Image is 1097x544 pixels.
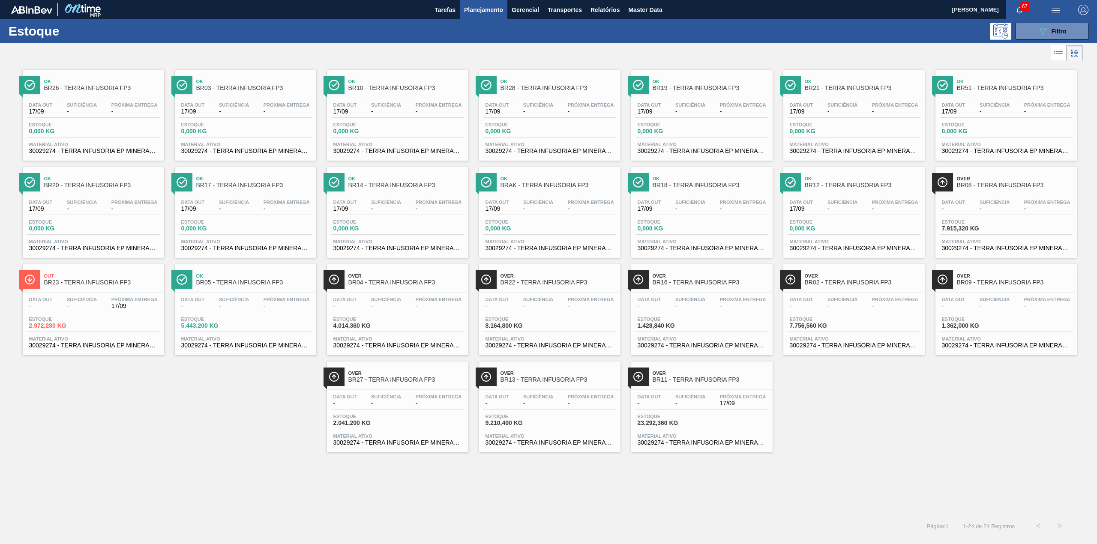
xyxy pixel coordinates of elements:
a: ÍconeOkBRAK - TERRA INFUSORIA FP3Data out17/09Suficiência-Próxima Entrega-Estoque0,000 KGMaterial... [473,161,625,258]
span: Data out [486,200,509,205]
span: Data out [333,102,357,108]
span: Estoque [638,317,698,322]
img: Ícone [481,80,492,90]
span: - [264,303,310,309]
span: Suficiência [980,102,1010,108]
span: - [181,303,205,309]
span: - [264,206,310,212]
span: Material ativo [181,142,310,147]
span: Próxima Entrega [720,200,766,205]
span: - [486,303,509,309]
span: Data out [29,297,53,302]
span: 30029274 - TERRA INFUSORIA EP MINERALS FP3 [638,245,766,251]
span: Próxima Entrega [264,297,310,302]
span: Próxima Entrega [872,102,918,108]
img: Ícone [937,274,948,285]
span: - [333,303,357,309]
span: 30029274 - TERRA INFUSORIA EP MINERALS FP3 [790,245,918,251]
span: Próxima Entrega [568,102,614,108]
span: 0,000 KG [486,225,546,232]
span: Estoque [942,317,1002,322]
span: Filtro [1052,28,1067,35]
span: BR17 - TERRA INFUSORIA FP3 [196,182,312,188]
span: Master Data [628,5,662,15]
span: Próxima Entrega [872,297,918,302]
img: TNhmsLtSVTkK8tSr43FrP2fwEKptu5GPRR3wAAAABJRU5ErkJggg== [11,6,52,14]
span: Ok [44,176,160,181]
span: BR03 - TERRA INFUSORIA FP3 [196,85,312,91]
img: Ícone [24,177,35,188]
span: BR10 - TERRA INFUSORIA FP3 [348,85,464,91]
img: Ícone [481,274,492,285]
span: Over [348,273,464,278]
span: Suficiência [675,297,705,302]
span: Próxima Entrega [568,297,614,302]
span: - [67,303,97,309]
span: Material ativo [638,239,766,244]
span: Suficiência [523,200,553,205]
span: - [872,303,918,309]
span: BR20 - TERRA INFUSORIA FP3 [44,182,160,188]
a: ÍconeOkBR10 - TERRA INFUSORIA FP3Data out17/09Suficiência-Próxima Entrega-Estoque0,000 KGMaterial... [321,63,473,161]
span: Estoque [333,219,393,224]
span: - [1024,108,1070,115]
span: Over [653,273,768,278]
span: Ok [805,79,920,84]
span: Suficiência [523,102,553,108]
span: Data out [638,102,661,108]
span: Estoque [942,122,1002,127]
span: 30029274 - TERRA INFUSORIA EP MINERALS FP3 [942,245,1070,251]
span: Suficiência [675,102,705,108]
span: Data out [333,200,357,205]
span: - [371,303,401,309]
span: - [264,108,310,115]
img: Ícone [177,177,187,188]
span: 17/09 [29,108,53,115]
span: BR19 - TERRA INFUSORIA FP3 [653,85,768,91]
span: 4.014,360 KG [333,323,393,329]
span: Material ativo [333,239,462,244]
span: Próxima Entrega [264,102,310,108]
span: BRAK - TERRA INFUSORIA FP3 [501,182,616,188]
span: Suficiência [980,297,1010,302]
img: Ícone [785,177,796,188]
span: Data out [486,297,509,302]
span: 17/09 [486,108,509,115]
span: Estoque [181,122,241,127]
span: Material ativo [790,239,918,244]
span: Ok [196,79,312,84]
span: Data out [333,297,357,302]
span: 17/09 [638,206,661,212]
span: 8.164,800 KG [486,323,546,329]
span: - [523,206,553,212]
span: - [523,303,553,309]
span: Próxima Entrega [1024,102,1070,108]
span: BR08 - TERRA INFUSORIA FP3 [957,182,1073,188]
span: Material ativo [942,336,1070,341]
a: ÍconeOkBR51 - TERRA INFUSORIA FP3Data out17/09Suficiência-Próxima Entrega-Estoque0,000 KGMaterial... [929,63,1081,161]
span: BR22 - TERRA INFUSORIA FP3 [501,279,616,286]
span: 0,000 KG [333,225,393,232]
span: - [219,206,249,212]
span: Material ativo [486,239,614,244]
span: Material ativo [181,336,310,341]
span: Estoque [333,122,393,127]
img: Ícone [937,80,948,90]
span: 17/09 [790,108,813,115]
a: ÍconeOkBR20 - TERRA INFUSORIA FP3Data out17/09Suficiência-Próxima Entrega-Estoque0,000 KGMaterial... [16,161,168,258]
span: BR12 - TERRA INFUSORIA FP3 [805,182,920,188]
span: Data out [942,200,965,205]
span: 30029274 - TERRA INFUSORIA EP MINERALS FP3 [942,148,1070,154]
span: 30029274 - TERRA INFUSORIA EP MINERALS FP3 [29,148,158,154]
img: Ícone [481,177,492,188]
span: Over [957,176,1073,181]
span: 17/09 [486,206,509,212]
a: ÍconeOverBR22 - TERRA INFUSORIA FP3Data out-Suficiência-Próxima Entrega-Estoque8.164,800 KGMateri... [473,258,625,355]
span: Data out [181,200,205,205]
span: 30029274 - TERRA INFUSORIA EP MINERALS FP3 [486,245,614,251]
span: 30029274 - TERRA INFUSORIA EP MINERALS FP3 [333,245,462,251]
span: - [1024,303,1070,309]
span: - [980,206,1010,212]
span: BR14 - TERRA INFUSORIA FP3 [348,182,464,188]
span: Estoque [638,219,698,224]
